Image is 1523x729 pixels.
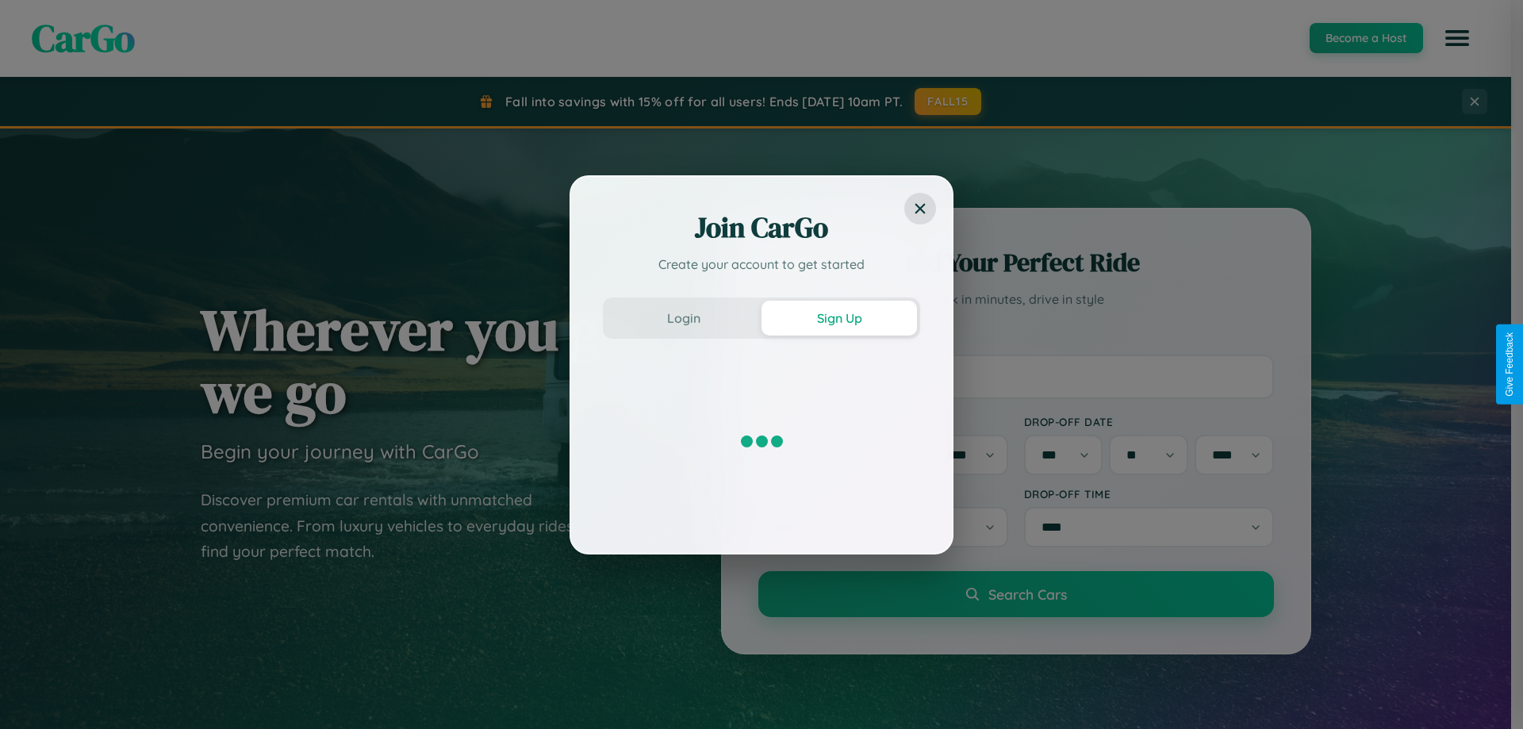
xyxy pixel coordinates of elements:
button: Sign Up [761,301,917,336]
div: Give Feedback [1504,332,1515,397]
button: Login [606,301,761,336]
p: Create your account to get started [603,255,920,274]
h2: Join CarGo [603,209,920,247]
iframe: Intercom live chat [16,675,54,713]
